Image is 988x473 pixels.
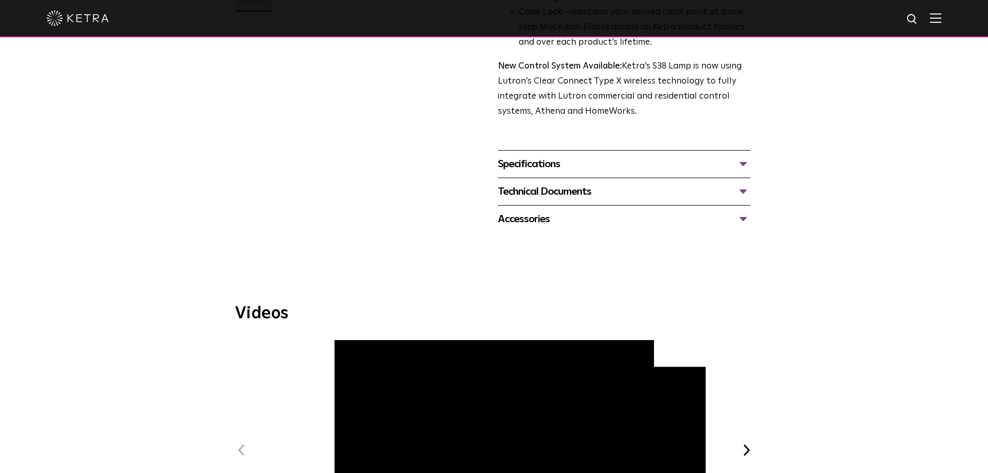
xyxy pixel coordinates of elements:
p: Ketra’s S38 Lamp is now using Lutron’s Clear Connect Type X wireless technology to fully integrat... [498,59,750,119]
img: ketra-logo-2019-white [47,10,109,26]
h3: Videos [235,305,754,322]
button: Next [740,443,754,457]
div: Technical Documents [498,183,750,200]
img: Hamburger%20Nav.svg [930,13,941,23]
div: Accessories [498,211,750,227]
strong: New Control System Available: [498,62,622,71]
div: Specifications [498,156,750,172]
button: Previous [235,443,248,457]
img: search icon [906,13,919,26]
